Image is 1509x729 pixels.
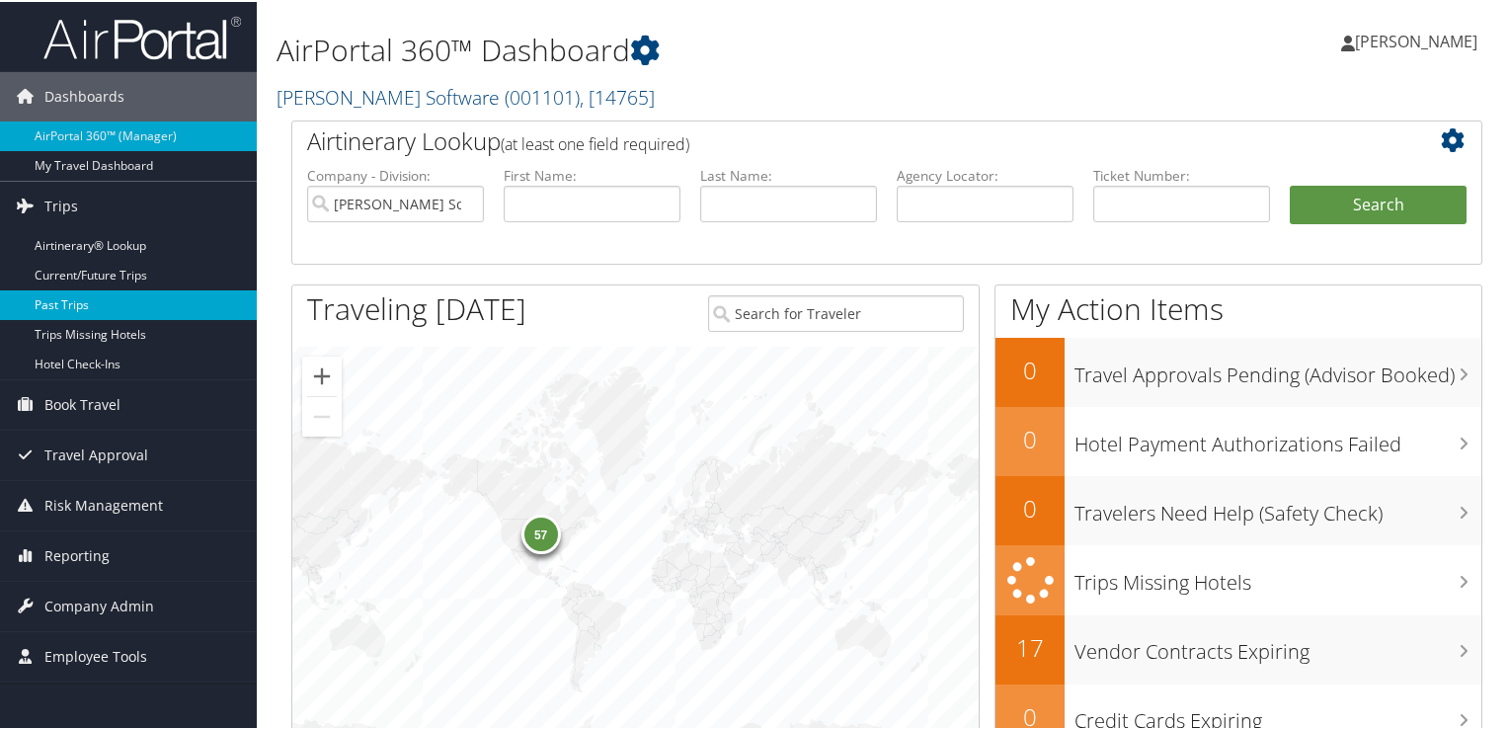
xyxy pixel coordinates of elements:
h3: Travel Approvals Pending (Advisor Booked) [1074,350,1481,387]
h2: Airtinerary Lookup [307,122,1368,156]
input: Search for Traveler [708,293,965,330]
button: Zoom in [302,355,342,394]
span: Travel Approval [44,429,148,478]
span: [PERSON_NAME] [1355,29,1477,50]
h2: 0 [995,352,1065,385]
a: [PERSON_NAME] [1341,10,1497,69]
span: Employee Tools [44,630,147,680]
span: (at least one field required) [501,131,689,153]
label: Agency Locator: [897,164,1073,184]
div: 57 [520,513,560,552]
h1: AirPortal 360™ Dashboard [277,28,1090,69]
h3: Trips Missing Hotels [1074,557,1481,595]
h3: Vendor Contracts Expiring [1074,626,1481,664]
label: Company - Division: [307,164,484,184]
h1: Traveling [DATE] [307,286,526,328]
span: Risk Management [44,479,163,528]
a: [PERSON_NAME] Software [277,82,655,109]
span: Company Admin [44,580,154,629]
h2: 0 [995,421,1065,454]
a: Trips Missing Hotels [995,543,1481,613]
button: Search [1290,184,1467,223]
span: Dashboards [44,70,124,120]
span: , [ 14765 ] [580,82,655,109]
a: 0Hotel Payment Authorizations Failed [995,405,1481,474]
span: Book Travel [44,378,120,428]
span: ( 001101 ) [505,82,580,109]
h3: Travelers Need Help (Safety Check) [1074,488,1481,526]
a: 17Vendor Contracts Expiring [995,613,1481,683]
h1: My Action Items [995,286,1481,328]
a: 0Travel Approvals Pending (Advisor Booked) [995,336,1481,405]
span: Trips [44,180,78,229]
label: Ticket Number: [1093,164,1270,184]
img: airportal-logo.png [43,13,241,59]
h2: 0 [995,490,1065,524]
a: 0Travelers Need Help (Safety Check) [995,474,1481,543]
span: Reporting [44,529,110,579]
button: Zoom out [302,395,342,435]
label: Last Name: [700,164,877,184]
h2: 17 [995,629,1065,663]
label: First Name: [504,164,680,184]
h3: Hotel Payment Authorizations Failed [1074,419,1481,456]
